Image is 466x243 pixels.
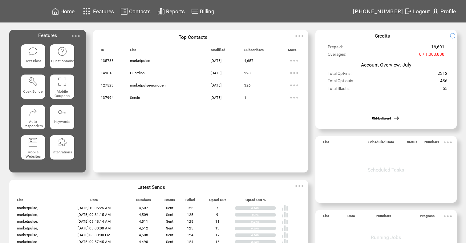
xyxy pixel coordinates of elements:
[371,234,401,240] span: Running Jobs
[442,136,454,148] img: ellypsis.svg
[166,226,173,230] span: Sent
[38,32,57,38] span: Features
[156,6,186,16] a: Reports
[440,8,456,14] span: Profile
[187,213,193,217] span: 125
[57,137,67,147] img: integrations.svg
[187,226,193,230] span: 125
[21,75,45,100] a: Kiosk Builder
[413,8,430,14] span: Logout
[431,6,457,16] a: Profile
[450,33,460,39] img: refresh.png
[130,71,145,75] span: Guardian
[420,214,435,221] span: Progress
[166,8,185,14] span: Reports
[215,226,220,230] span: 13
[211,95,221,100] span: [DATE]
[50,44,74,70] a: Questionnaire
[17,206,38,210] span: marketpulse,
[361,62,411,68] span: Account Overview: July
[50,75,74,100] a: Mobile Coupons
[282,225,288,232] img: poll%20-%20white.svg
[78,219,111,224] span: [DATE] 08:48:14 AM
[139,219,148,224] span: 4,511
[166,233,173,237] span: Sent
[50,135,74,161] a: Integrations
[431,45,444,52] span: 16,601
[57,107,67,117] img: keywords.svg
[101,83,114,87] span: 127523
[328,52,346,59] span: Overages:
[139,233,148,237] span: 4,508
[424,140,439,147] span: Numbers
[211,48,225,55] span: Modified
[166,213,173,217] span: Sent
[101,59,114,63] span: 135788
[78,206,111,210] span: [DATE] 10:05:25 AM
[368,140,394,147] span: Scheduled Date
[211,59,221,63] span: [DATE]
[78,233,110,237] span: [DATE] 08:30:00 PM
[191,7,199,15] img: creidtcard.svg
[251,233,276,237] div: 0.38%
[57,77,67,87] img: coupons.svg
[245,198,266,205] span: Opted Out %
[57,47,67,56] img: questionnaire.svg
[368,167,404,173] span: Scheduled Tasks
[17,219,38,224] span: marketpulse,
[185,198,195,205] span: Failed
[288,48,296,55] span: More
[17,233,38,237] span: marketpulse,
[282,218,288,225] img: poll%20-%20white.svg
[442,210,454,222] img: ellypsis.svg
[187,206,193,210] span: 125
[166,206,173,210] span: Sent
[288,55,300,67] img: ellypsis.svg
[28,137,38,147] img: mobile-websites.svg
[328,71,351,79] span: Total Opt-ins:
[432,7,439,15] img: profile.svg
[120,7,128,15] img: contacts.svg
[23,119,43,128] span: Auto Responders
[129,8,151,14] span: Contacts
[60,8,75,14] span: Home
[407,140,417,147] span: Status
[52,7,59,15] img: home.svg
[28,107,38,117] img: auto-responders.svg
[323,214,329,221] span: List
[179,34,207,40] span: Top Contacts
[17,226,38,230] span: marketpulse,
[216,213,218,217] span: 9
[244,95,246,100] span: 1
[130,59,150,63] span: marketpulse
[282,205,288,211] img: poll%20-%20white.svg
[328,86,350,94] span: Total Blasts:
[93,8,114,14] span: Features
[101,95,114,100] span: 137994
[130,48,136,55] span: List
[282,211,288,218] img: poll%20-%20white.svg
[404,7,412,15] img: exit.svg
[216,206,218,210] span: 7
[139,213,148,217] span: 4,509
[22,89,44,94] span: Kiosk Builder
[251,220,276,224] div: 0.24%
[440,79,448,86] span: 436
[120,6,152,16] a: Contacts
[244,83,251,87] span: 326
[21,44,45,70] a: Text Blast
[443,86,448,94] span: 55
[215,219,220,224] span: 11
[78,226,111,230] span: [DATE] 08:00:00 AM
[51,6,75,16] a: Home
[164,198,175,205] span: Status
[244,59,253,63] span: 4,657
[288,91,300,104] img: ellypsis.svg
[157,7,165,15] img: chart.svg
[28,47,38,56] img: text-blast.svg
[209,198,226,205] span: Opted Out
[244,48,264,55] span: Subscribers
[137,184,165,190] span: Latest Sends
[52,150,72,154] span: Integrations
[101,71,114,75] span: 149618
